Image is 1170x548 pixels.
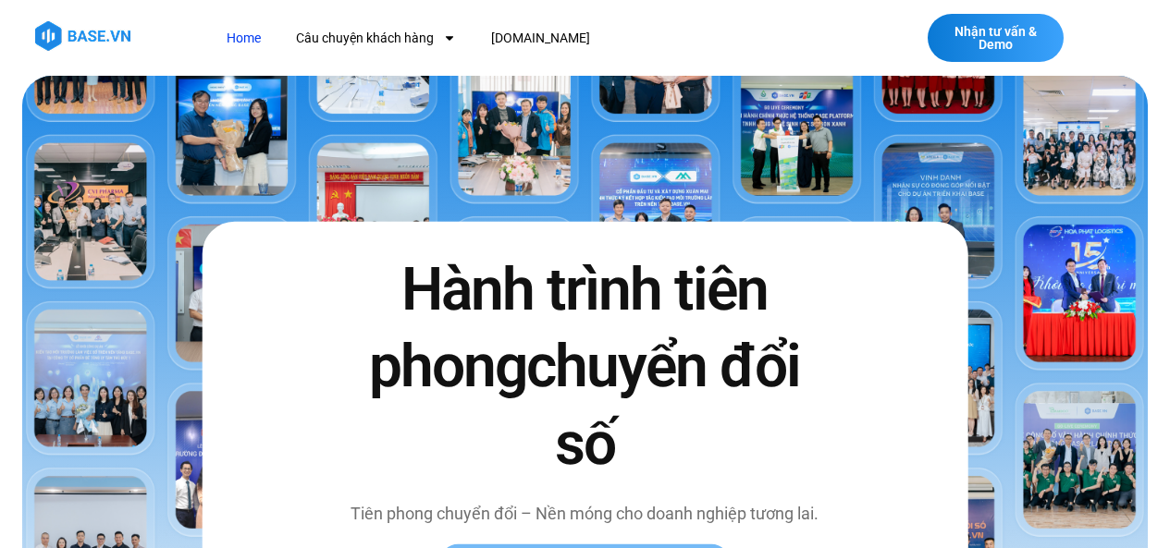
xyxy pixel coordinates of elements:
a: Nhận tư vấn & Demo [928,14,1064,62]
p: Tiên phong chuyển đổi – Nền móng cho doanh nghiệp tương lai. [345,501,826,526]
nav: Menu [213,21,834,55]
a: Câu chuyện khách hàng [282,21,470,55]
span: chuyển đổi số [526,332,800,478]
h2: Hành trình tiên phong [345,251,826,482]
a: [DOMAIN_NAME] [477,21,604,55]
span: Nhận tư vấn & Demo [946,25,1045,51]
a: Home [213,21,275,55]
